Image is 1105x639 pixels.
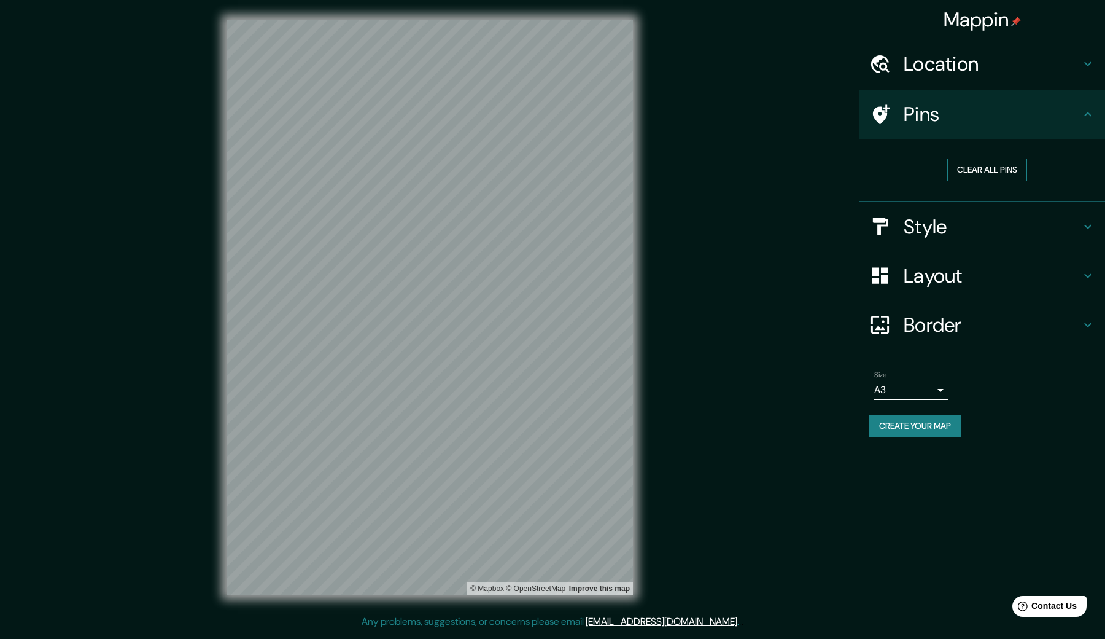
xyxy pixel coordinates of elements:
[859,90,1105,139] div: Pins
[470,584,504,593] a: Mapbox
[362,614,739,629] p: Any problems, suggestions, or concerns please email .
[741,614,743,629] div: .
[869,415,961,437] button: Create your map
[859,202,1105,251] div: Style
[904,313,1080,337] h4: Border
[506,584,565,593] a: OpenStreetMap
[739,614,741,629] div: .
[874,380,948,400] div: A3
[859,300,1105,350] div: Border
[569,584,630,593] a: Map feedback
[859,39,1105,88] div: Location
[904,264,1080,288] h4: Layout
[947,159,1027,181] button: Clear all pins
[904,214,1080,239] h4: Style
[586,615,737,628] a: [EMAIL_ADDRESS][DOMAIN_NAME]
[1011,17,1021,26] img: pin-icon.png
[944,7,1022,32] h4: Mappin
[859,251,1105,300] div: Layout
[874,369,887,380] label: Size
[904,52,1080,76] h4: Location
[996,591,1091,625] iframe: Help widget launcher
[904,102,1080,127] h4: Pins
[227,20,633,595] canvas: Map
